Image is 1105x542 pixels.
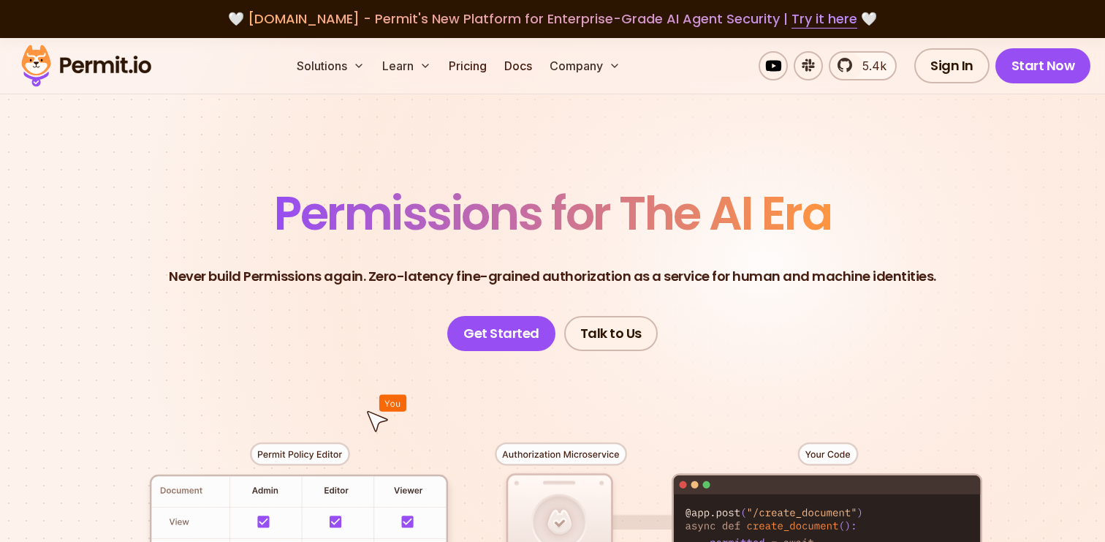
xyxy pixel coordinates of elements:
span: Permissions for The AI Era [274,181,831,246]
a: Docs [498,51,538,80]
a: Pricing [443,51,493,80]
button: Learn [376,51,437,80]
a: Sign In [914,48,990,83]
a: Get Started [447,316,555,351]
a: Talk to Us [564,316,658,351]
p: Never build Permissions again. Zero-latency fine-grained authorization as a service for human and... [169,266,936,287]
a: 5.4k [829,51,897,80]
span: 5.4k [854,57,886,75]
div: 🤍 🤍 [35,9,1070,29]
button: Company [544,51,626,80]
a: Start Now [995,48,1091,83]
span: [DOMAIN_NAME] - Permit's New Platform for Enterprise-Grade AI Agent Security | [248,10,857,28]
a: Try it here [791,10,857,29]
button: Solutions [291,51,371,80]
img: Permit logo [15,41,158,91]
